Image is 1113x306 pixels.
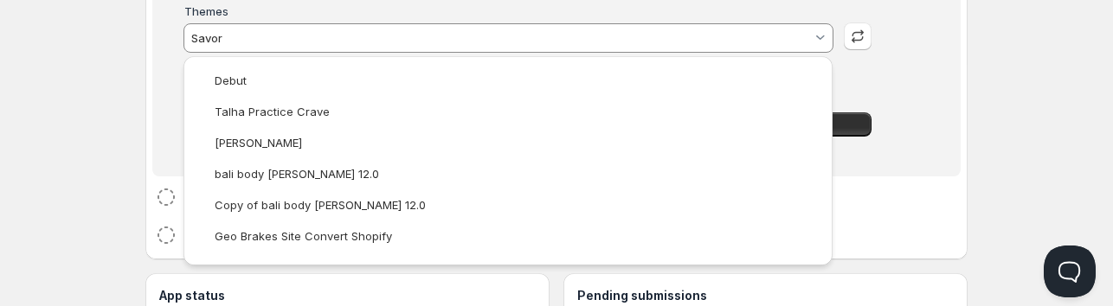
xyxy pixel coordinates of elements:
[192,65,824,96] vaadin-combo-box-item: Debut
[192,220,824,252] vaadin-combo-box-item: Geo Brakes Site Convert Shopify
[192,189,824,220] vaadin-combo-box-item: Copy of bali body [PERSON_NAME] 12.0
[184,4,228,18] label: Themes
[192,127,824,158] vaadin-combo-box-item: [PERSON_NAME]
[192,96,824,127] vaadin-combo-box-item: Talha Practice Crave
[184,57,834,71] div: Select the theme where the app will be used
[192,158,824,189] vaadin-combo-box-item: bali body [PERSON_NAME] 12.0
[192,252,824,283] vaadin-combo-box-item: Copy of Geo Brakes Site Convert Shopify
